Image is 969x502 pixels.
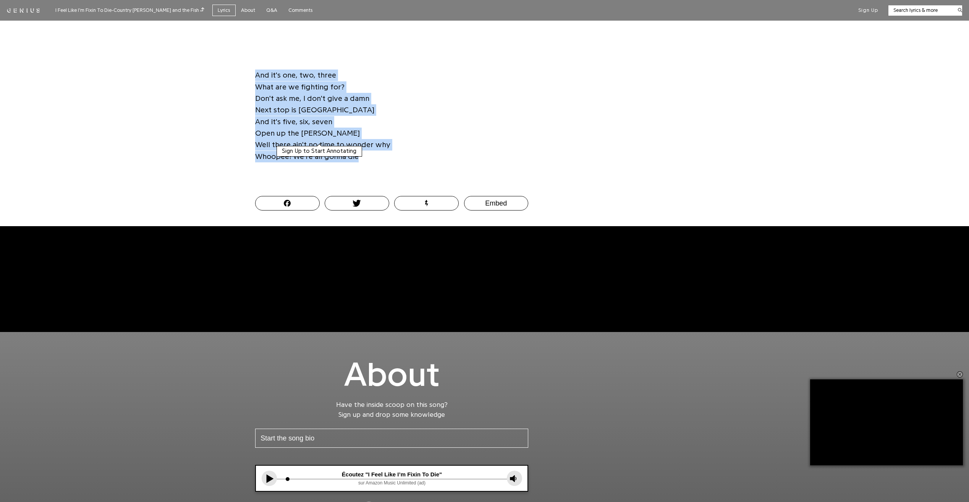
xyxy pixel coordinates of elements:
[325,196,389,211] button: Tweet this Song
[299,231,670,327] iframe: Advertisement
[888,6,953,14] input: Search lyrics & more
[255,196,320,211] button: Post this Song on Facebook
[256,466,528,491] iframe: Tonefuse player
[277,146,362,157] button: Sign Up to Start Annotating
[858,7,878,14] button: Sign Up
[255,410,529,419] div: Sign up and drop some knowledge
[255,350,529,400] h1: About
[464,196,529,211] button: Embed
[283,5,318,16] a: Comments
[236,5,261,16] a: About
[212,5,236,16] a: Lyrics
[255,70,529,175] div: And it's one, two, three What are we fighting for? Don't ask me, I don't give a damn Next stop is...
[261,5,283,16] a: Q&A
[599,337,714,432] iframe: Advertisement
[55,6,204,15] div: I Feel Like I’m Fixin To Die - Country [PERSON_NAME] and the Fish
[255,429,529,448] button: Start the song bio
[255,400,529,410] div: Have the inside scoop on this song?
[599,75,714,170] iframe: Advertisement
